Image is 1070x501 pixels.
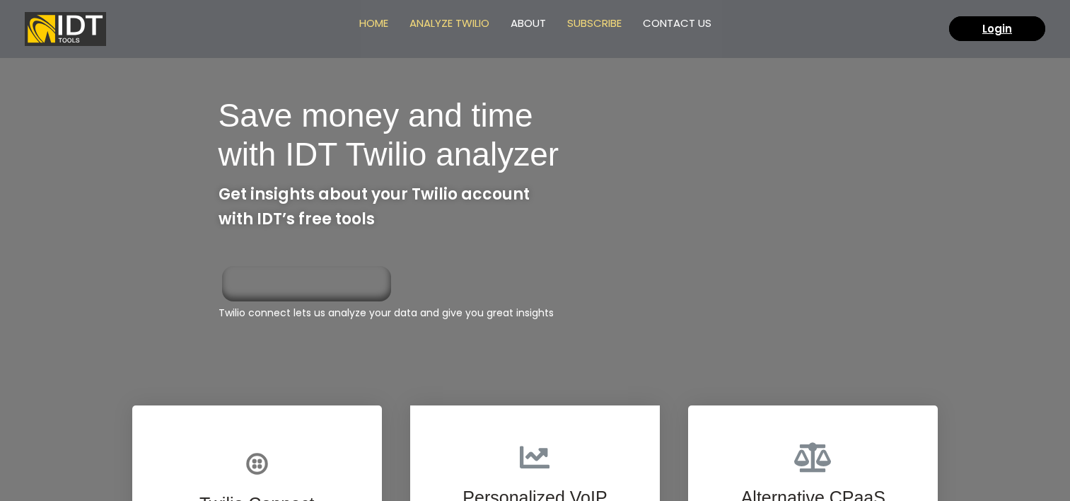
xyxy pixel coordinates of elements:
[25,12,106,46] img: IDT Tools
[399,6,500,52] a: Analyze Twilio
[219,305,852,321] p: Twilio connect lets us analyze your data and give you great insights
[441,427,453,455] strong: 2
[349,6,722,52] nav: Site Navigation
[949,16,1045,41] a: Login
[219,183,530,230] b: Get insights about your Twilio account with IDT’s free tools
[349,6,399,52] a: Home
[219,96,905,174] h1: Save money and time with IDT Twilio analyzer
[632,6,722,52] a: Contact us
[500,6,557,52] a: About
[719,427,731,455] strong: 3
[557,6,632,52] a: Subscribe
[165,427,173,455] strong: 1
